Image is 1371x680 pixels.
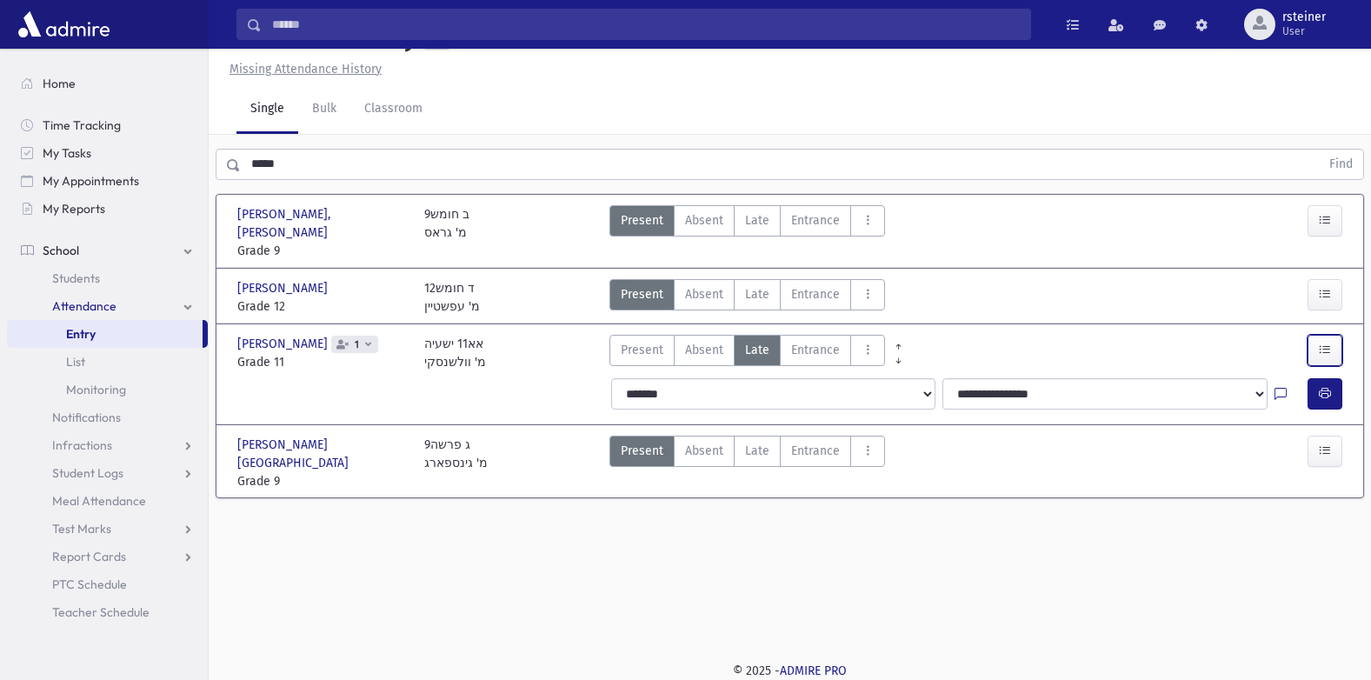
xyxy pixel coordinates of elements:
[52,437,112,453] span: Infractions
[7,403,208,431] a: Notifications
[745,442,769,460] span: Late
[43,145,91,161] span: My Tasks
[237,353,407,371] span: Grade 11
[237,205,407,242] span: [PERSON_NAME], [PERSON_NAME]
[424,205,469,260] div: 9ב חומש מ' גראס
[237,335,331,353] span: [PERSON_NAME]
[7,139,208,167] a: My Tasks
[7,598,208,626] a: Teacher Schedule
[685,211,723,230] span: Absent
[424,335,486,371] div: אא11 ישעיה מ' וולשנסקי
[685,285,723,303] span: Absent
[685,442,723,460] span: Absent
[7,570,208,598] a: PTC Schedule
[7,237,208,264] a: School
[621,211,663,230] span: Present
[7,167,208,195] a: My Appointments
[52,465,123,481] span: Student Logs
[237,436,407,472] span: [PERSON_NAME][GEOGRAPHIC_DATA]
[609,436,885,490] div: AttTypes
[7,543,208,570] a: Report Cards
[7,431,208,459] a: Infractions
[223,62,382,77] a: Missing Attendance History
[237,279,331,297] span: [PERSON_NAME]
[621,442,663,460] span: Present
[791,442,840,460] span: Entrance
[351,339,363,350] span: 1
[7,515,208,543] a: Test Marks
[7,459,208,487] a: Student Logs
[66,382,126,397] span: Monitoring
[14,7,114,42] img: AdmirePro
[236,85,298,134] a: Single
[237,297,407,316] span: Grade 12
[52,577,127,592] span: PTC Schedule
[52,604,150,620] span: Teacher Schedule
[52,270,100,286] span: Students
[7,111,208,139] a: Time Tracking
[52,298,116,314] span: Attendance
[66,354,85,370] span: List
[745,341,769,359] span: Late
[7,70,208,97] a: Home
[237,472,407,490] span: Grade 9
[298,85,350,134] a: Bulk
[7,195,208,223] a: My Reports
[52,410,121,425] span: Notifications
[745,285,769,303] span: Late
[791,341,840,359] span: Entrance
[43,243,79,258] span: School
[236,662,1343,680] div: © 2025 -
[43,201,105,217] span: My Reports
[609,335,885,371] div: AttTypes
[7,292,208,320] a: Attendance
[424,279,480,316] div: 12ד חומש מ' עפשטיין
[791,285,840,303] span: Entrance
[609,205,885,260] div: AttTypes
[7,487,208,515] a: Meal Attendance
[7,348,208,376] a: List
[43,117,121,133] span: Time Tracking
[1282,10,1326,24] span: rsteiner
[237,242,407,260] span: Grade 9
[262,9,1030,40] input: Search
[66,326,96,342] span: Entry
[791,211,840,230] span: Entrance
[52,549,126,564] span: Report Cards
[1282,24,1326,38] span: User
[43,76,76,91] span: Home
[52,521,111,537] span: Test Marks
[7,320,203,348] a: Entry
[7,376,208,403] a: Monitoring
[745,211,769,230] span: Late
[350,85,436,134] a: Classroom
[621,285,663,303] span: Present
[609,279,885,316] div: AttTypes
[424,436,488,490] div: 9ג פרשה מ' גינספארג
[621,341,663,359] span: Present
[43,173,139,189] span: My Appointments
[52,493,146,509] span: Meal Attendance
[7,264,208,292] a: Students
[1319,150,1363,179] button: Find
[685,341,723,359] span: Absent
[230,62,382,77] u: Missing Attendance History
